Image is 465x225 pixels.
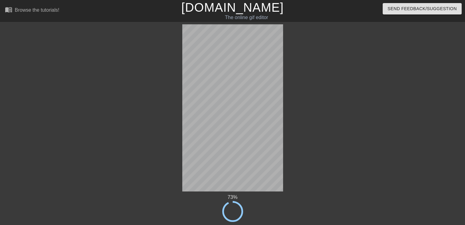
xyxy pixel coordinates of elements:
div: 73 % [146,194,319,201]
a: [DOMAIN_NAME] [181,1,284,14]
div: The online gif editor [158,14,335,21]
button: Send Feedback/Suggestion [383,3,462,14]
span: Send Feedback/Suggestion [388,5,457,13]
div: Browse the tutorials! [15,7,59,13]
a: Browse the tutorials! [5,6,59,15]
span: menu_book [5,6,12,13]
